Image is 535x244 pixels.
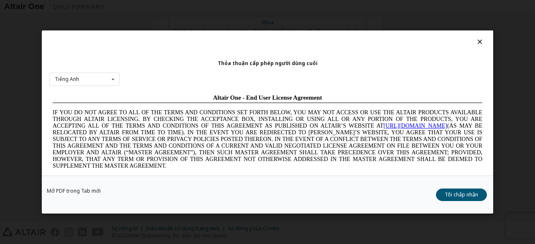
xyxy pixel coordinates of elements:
span: Lore Ipsumd Sit Ame Cons Adipisc Elitseddo (“Eiusmodte”) in utlabor Etdolo Magnaaliqua Eni. (“Adm... [3,85,433,145]
font: Tiếng Anh [55,75,79,83]
span: Altair One - End User License Agreement [164,3,273,10]
span: IF YOU DO NOT AGREE TO ALL OF THE TERMS AND CONDITIONS SET FORTH BELOW, YOU MAY NOT ACCESS OR USE... [3,18,433,78]
font: Mở PDF trong Tab mới [47,187,101,194]
a: [URL][DOMAIN_NAME] [334,32,398,38]
a: Mở PDF trong Tab mới [47,189,101,194]
font: Tôi chấp nhận [445,191,478,198]
font: Thỏa thuận cấp phép người dùng cuối [218,60,318,67]
button: Tôi chấp nhận [436,189,487,201]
